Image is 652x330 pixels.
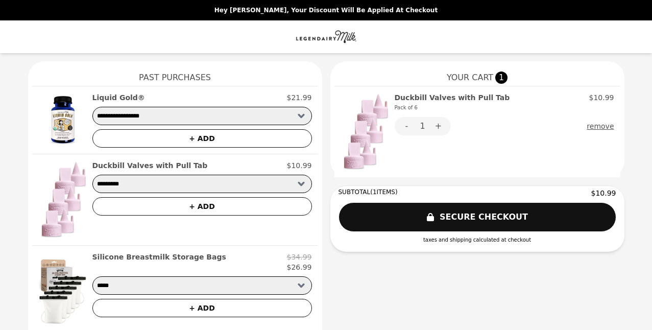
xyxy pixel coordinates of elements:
button: + ADD [92,299,312,317]
button: + [426,117,451,135]
div: 1 [419,117,426,135]
img: Brand Logo [296,27,357,47]
p: $34.99 [287,252,312,262]
img: Liquid Gold® [38,92,87,148]
button: + ADD [92,129,312,148]
p: Hey [PERSON_NAME], your discount will be applied at checkout [6,6,646,14]
button: - [395,117,419,135]
p: $10.99 [287,160,312,171]
p: $21.99 [287,92,312,103]
h1: Past Purchases [32,61,318,86]
select: Select a product variant [92,107,312,125]
span: SUBTOTAL [339,188,371,196]
img: Duckbill Valves with Pull Tab [38,160,87,239]
select: Select a product variant [92,276,312,295]
p: $10.99 [589,92,614,103]
button: + ADD [92,197,312,216]
div: Pack of 6 [395,103,510,113]
h2: Duckbill Valves with Pull Tab [395,92,510,113]
img: Duckbill Valves with Pull Tab [341,92,390,171]
p: $26.99 [287,262,312,272]
span: 1 [495,72,508,84]
span: $10.99 [591,188,616,198]
h2: Liquid Gold® [92,92,145,103]
span: ( 1 ITEMS) [370,188,397,196]
button: remove [587,117,614,135]
button: SECURE CHECKOUT [339,202,616,232]
h2: Duckbill Valves with Pull Tab [92,160,208,171]
div: taxes and shipping calculated at checkout [339,236,616,244]
select: Select a product variant [92,175,312,193]
h2: Silicone Breastmilk Storage Bags [92,252,226,262]
span: YOUR CART [447,72,493,84]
